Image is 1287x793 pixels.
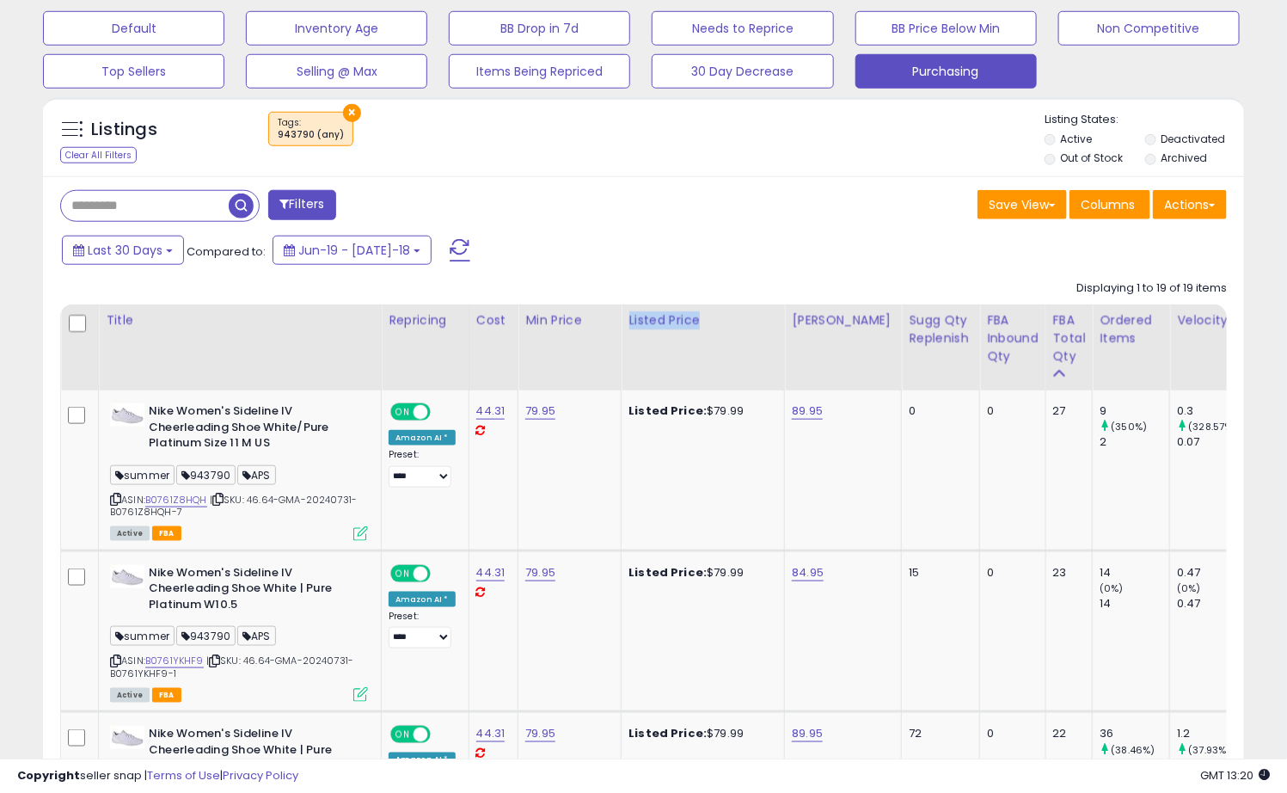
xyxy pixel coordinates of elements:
div: Preset: [389,449,456,488]
div: ASIN: [110,403,368,539]
a: Terms of Use [147,767,220,784]
label: Archived [1161,151,1207,165]
div: Amazon AI * [389,430,456,446]
div: Title [106,311,374,329]
span: Columns [1081,196,1135,213]
span: 943790 [176,626,236,646]
div: 0 [987,403,1033,419]
div: 14 [1100,596,1169,612]
div: seller snap | | [17,768,298,784]
div: Min Price [525,311,614,329]
div: Amazon AI * [389,592,456,607]
div: Ordered Items [1100,311,1162,347]
div: Preset: [389,611,456,649]
div: Cost [476,311,512,329]
div: FBA Total Qty [1053,311,1086,366]
div: Listed Price [628,311,777,329]
div: 36 [1100,726,1169,741]
span: APS [237,465,276,485]
a: 44.31 [476,725,506,742]
a: Privacy Policy [223,767,298,784]
button: Actions [1153,190,1227,219]
span: Jun-19 - [DATE]-18 [298,242,410,259]
label: Active [1061,132,1093,146]
div: 14 [1100,565,1169,581]
div: 0.07 [1177,434,1247,450]
span: | SKU: 46.64-GMA-20240731-B0761YKHF9-1 [110,654,353,679]
a: 84.95 [792,564,824,581]
div: Clear All Filters [60,147,137,163]
b: Listed Price: [628,564,707,581]
small: (0%) [1100,581,1124,595]
span: summer [110,626,175,646]
div: 72 [909,726,966,741]
a: 89.95 [792,403,823,420]
span: FBA [152,526,181,541]
div: 0 [987,726,1033,741]
a: 79.95 [525,564,555,581]
button: Items Being Repriced [449,54,630,89]
button: BB Drop in 7d [449,11,630,46]
div: 0.47 [1177,565,1247,581]
div: 0 [909,403,966,419]
span: | SKU: 46.64-GMA-20240731-B0761Z8HQH-7 [110,493,357,519]
button: Non Competitive [1058,11,1240,46]
button: Filters [268,190,335,220]
span: OFF [428,566,456,581]
button: Last 30 Days [62,236,184,265]
a: 79.95 [525,725,555,742]
a: B0761Z8HQH [145,493,207,507]
div: 2 [1100,434,1169,450]
p: Listing States: [1045,112,1244,128]
button: BB Price Below Min [855,11,1037,46]
h5: Listings [91,118,157,142]
div: 27 [1053,403,1080,419]
a: 44.31 [476,403,506,420]
span: OFF [428,405,456,420]
div: 943790 (any) [278,129,344,141]
b: Listed Price: [628,725,707,741]
div: Velocity [1177,311,1240,329]
button: Purchasing [855,54,1037,89]
b: Listed Price: [628,403,707,419]
small: (350%) [1112,420,1148,433]
div: 9 [1100,403,1169,419]
span: ON [392,728,414,742]
button: Save View [978,190,1067,219]
span: Last 30 Days [88,242,162,259]
span: ON [392,566,414,581]
span: Tags : [278,116,344,142]
div: 23 [1053,565,1080,581]
a: 89.95 [792,725,823,742]
div: 0 [987,565,1033,581]
div: FBA inbound Qty [987,311,1039,366]
img: 31djjUdQ9IL._SL40_.jpg [110,726,144,749]
span: Compared to: [187,243,266,260]
span: All listings currently available for purchase on Amazon [110,688,150,703]
div: 22 [1053,726,1080,741]
b: Nike Women's Sideline IV Cheerleading Shoe White | Pure Platinum W10 [149,726,358,778]
span: 2025-08-18 13:20 GMT [1200,767,1270,784]
label: Out of Stock [1061,151,1124,165]
span: ON [392,405,414,420]
div: 0.47 [1177,596,1247,612]
div: $79.99 [628,565,771,581]
div: 1.2 [1177,726,1247,741]
span: All listings currently available for purchase on Amazon [110,526,150,541]
span: FBA [152,688,181,703]
div: 15 [909,565,966,581]
button: Selling @ Max [246,54,427,89]
button: Top Sellers [43,54,224,89]
button: Default [43,11,224,46]
div: Sugg Qty Replenish [909,311,972,347]
a: 44.31 [476,564,506,581]
small: (328.57%) [1189,420,1237,433]
b: Nike Women's Sideline IV Cheerleading Shoe White | Pure Platinum W10.5 [149,565,358,618]
div: $79.99 [628,726,771,741]
div: Repricing [389,311,462,329]
b: Nike Women's Sideline IV Cheerleading Shoe White/Pure Platinum Size 11 M US [149,403,358,456]
a: 79.95 [525,403,555,420]
span: summer [110,465,175,485]
span: APS [237,626,276,646]
span: 943790 [176,465,236,485]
